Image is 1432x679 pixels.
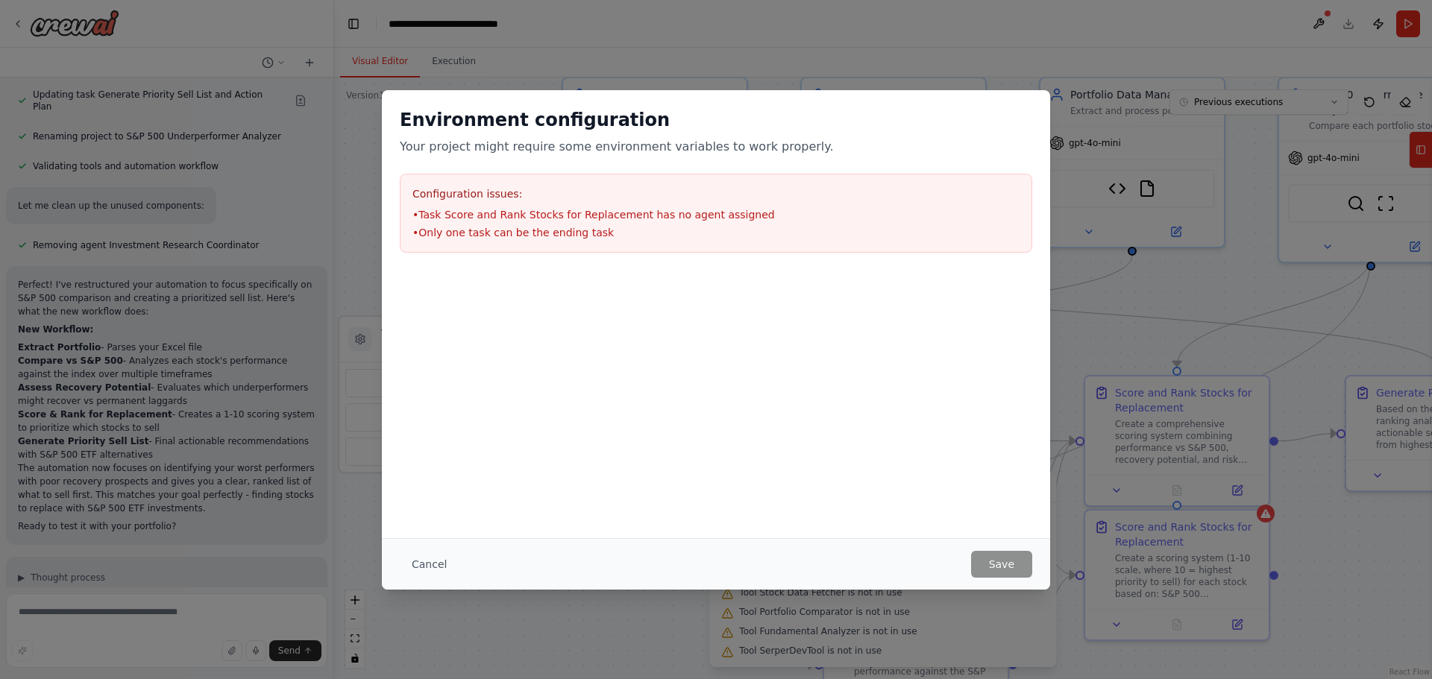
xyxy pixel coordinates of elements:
[412,186,1020,201] h3: Configuration issues:
[400,108,1032,132] h2: Environment configuration
[971,551,1032,578] button: Save
[412,225,1020,240] li: • Only one task can be the ending task
[400,138,1032,156] p: Your project might require some environment variables to work properly.
[400,551,459,578] button: Cancel
[412,207,1020,222] li: • Task Score and Rank Stocks for Replacement has no agent assigned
